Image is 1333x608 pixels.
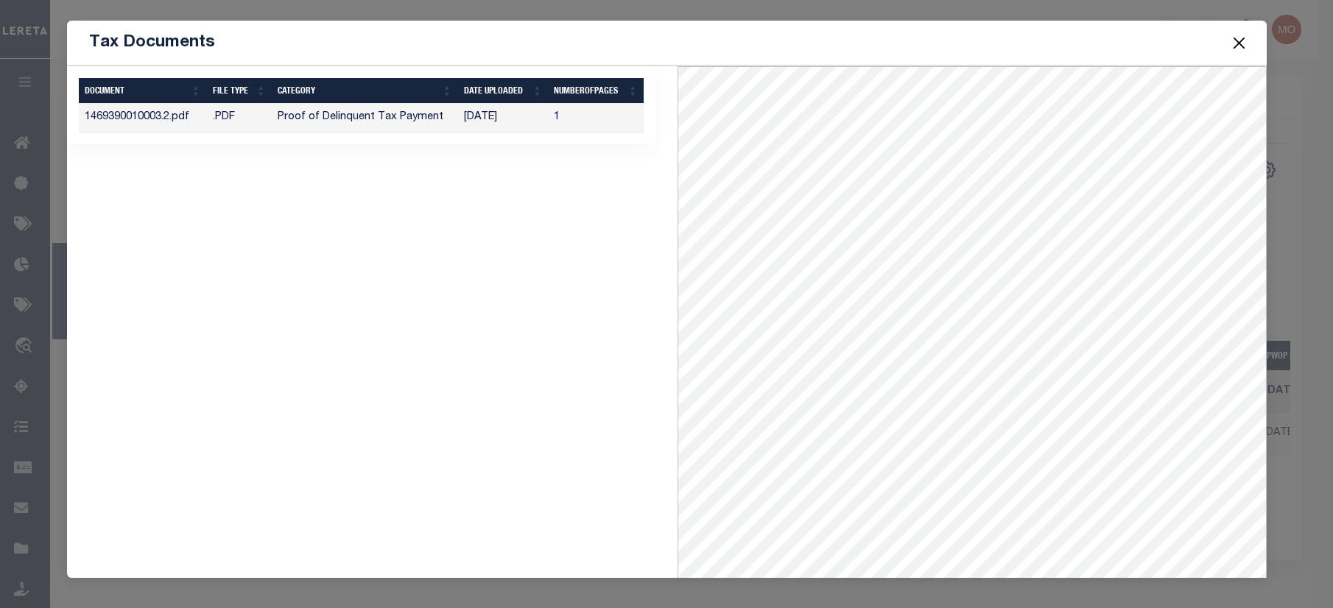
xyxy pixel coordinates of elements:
[272,78,457,104] th: CATEGORY: activate to sort column ascending
[548,78,644,104] th: NumberOfPages: activate to sort column ascending
[272,104,457,132] td: Proof of Delinquent Tax Payment
[458,104,549,132] td: [DATE]
[207,104,272,132] td: .PDF
[548,104,644,132] td: 1
[207,78,272,104] th: FILE TYPE: activate to sort column ascending
[79,104,207,132] td: 1469390010003.2.pdf
[458,78,549,104] th: Date Uploaded: activate to sort column ascending
[79,78,207,104] th: DOCUMENT: activate to sort column ascending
